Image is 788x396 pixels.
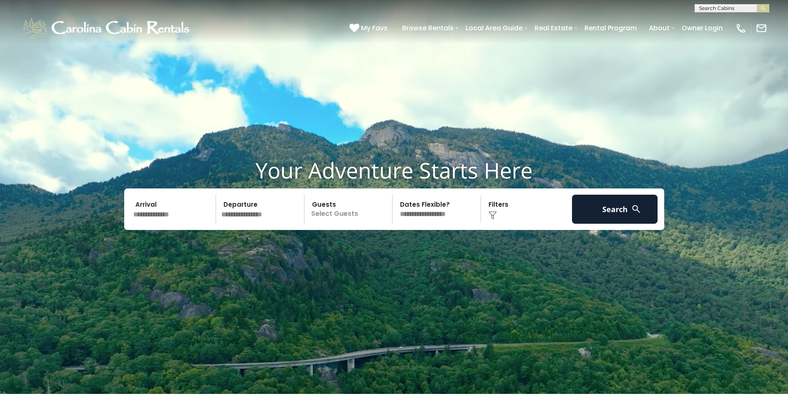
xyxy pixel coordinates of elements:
[631,204,641,214] img: search-regular-white.png
[735,22,747,34] img: phone-regular-white.png
[21,16,193,41] img: White-1-1-2.png
[6,157,782,183] h1: Your Adventure Starts Here
[361,23,388,33] span: My Favs
[572,195,658,224] button: Search
[462,21,527,35] a: Local Area Guide
[530,21,577,35] a: Real Estate
[678,21,727,35] a: Owner Login
[756,22,767,34] img: mail-regular-white.png
[645,21,674,35] a: About
[489,211,497,220] img: filter--v1.png
[307,195,393,224] p: Select Guests
[349,23,390,34] a: My Favs
[398,21,458,35] a: Browse Rentals
[580,21,641,35] a: Rental Program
